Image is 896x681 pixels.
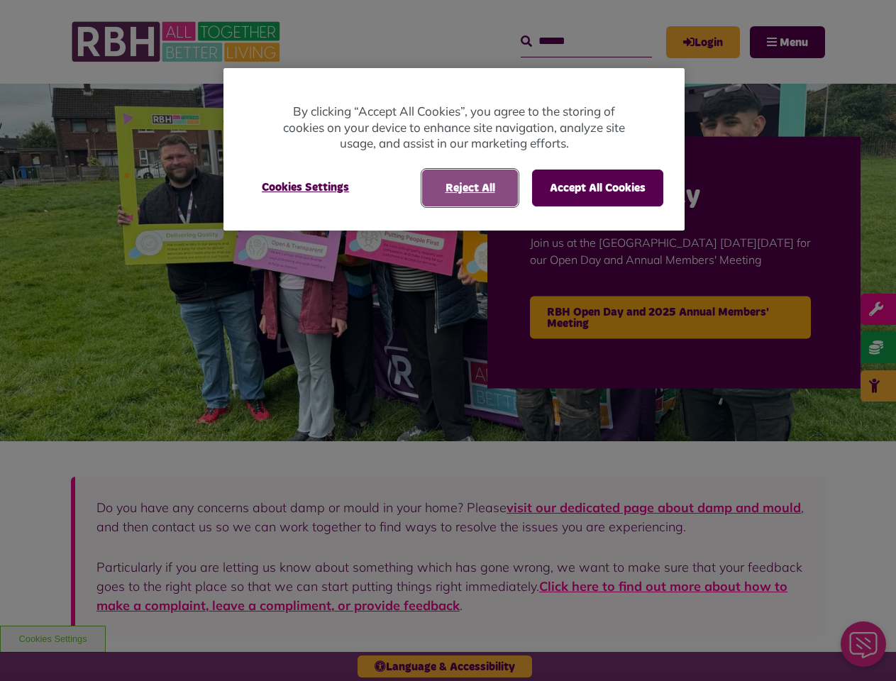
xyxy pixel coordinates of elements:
[532,170,663,206] button: Accept All Cookies
[422,170,518,206] button: Reject All
[223,68,685,231] div: Cookie banner
[9,4,54,50] div: Close Web Assistant
[223,68,685,231] div: Privacy
[280,104,628,152] p: By clicking “Accept All Cookies”, you agree to the storing of cookies on your device to enhance s...
[245,170,366,205] button: Cookies Settings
